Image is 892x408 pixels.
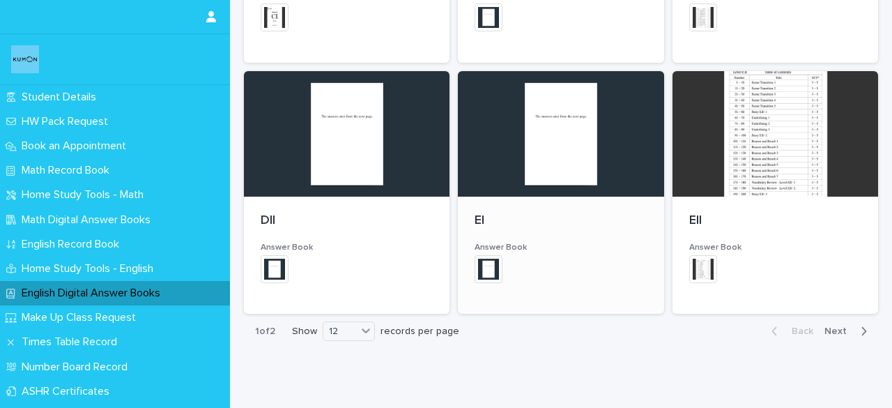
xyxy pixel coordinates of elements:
[16,287,171,300] p: English Digital Answer Books
[16,311,147,324] p: Make Up Class Request
[261,213,433,229] p: DII
[689,213,861,229] p: EII
[16,213,162,227] p: Math Digital Answer Books
[16,188,155,202] p: Home Study Tools - Math
[16,335,128,349] p: Times Table Record
[16,91,107,104] p: Student Details
[244,71,449,315] a: DIIAnswer Book
[244,315,286,349] p: 1 of 2
[16,115,119,128] p: HW Pack Request
[760,325,819,338] button: Back
[475,213,647,229] p: EI
[11,45,39,73] img: o6XkwfS7S2qhyeB9lxyF
[689,242,861,253] h3: Answer Book
[783,326,813,336] span: Back
[16,139,137,153] p: Book an Appointment
[475,242,647,253] h3: Answer Book
[16,262,164,275] p: Home Study Tools - English
[292,326,317,338] p: Show
[16,385,121,398] p: ASHR Certificates
[458,71,663,315] a: EIAnswer Book
[380,326,459,338] p: records per page
[819,325,878,338] button: Next
[16,361,139,374] p: Number Board Record
[672,71,878,315] a: EIIAnswer Book
[824,326,855,336] span: Next
[16,238,130,251] p: English Record Book
[16,164,121,177] p: Math Record Book
[323,324,357,339] div: 12
[261,242,433,253] h3: Answer Book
